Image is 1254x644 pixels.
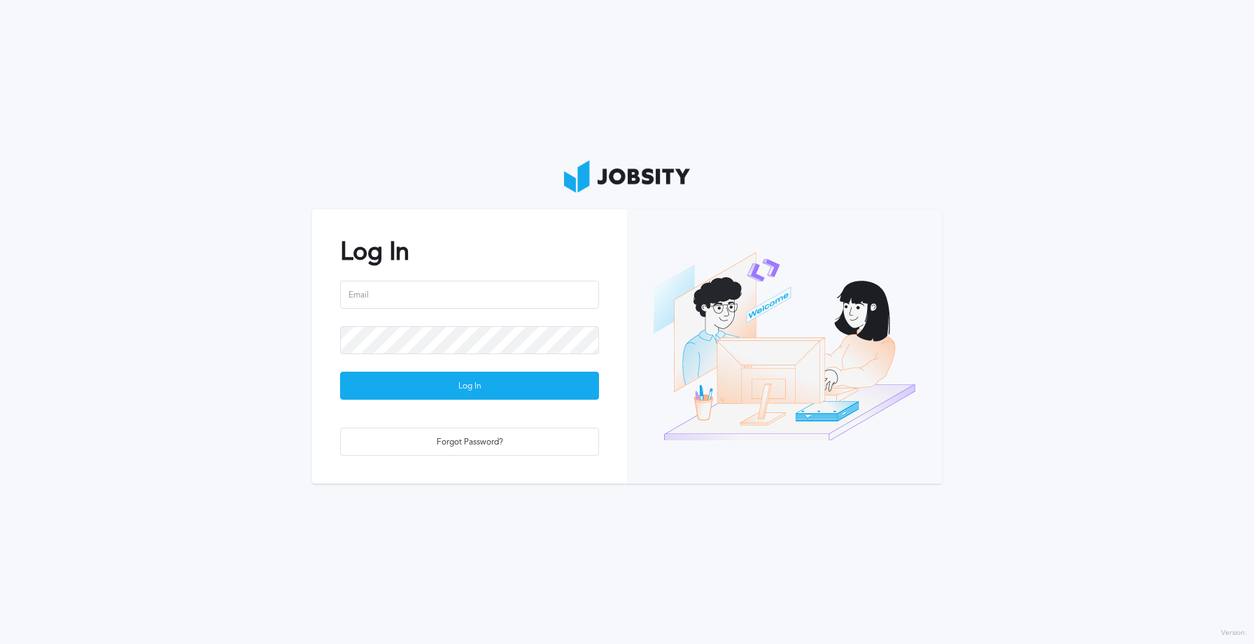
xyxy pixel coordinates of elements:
h2: Log In [340,237,599,266]
button: Log In [340,372,599,400]
input: Email [340,281,599,309]
button: Forgot Password? [340,428,599,456]
div: Forgot Password? [341,428,598,456]
label: Version: [1221,629,1247,638]
div: Log In [341,372,598,400]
